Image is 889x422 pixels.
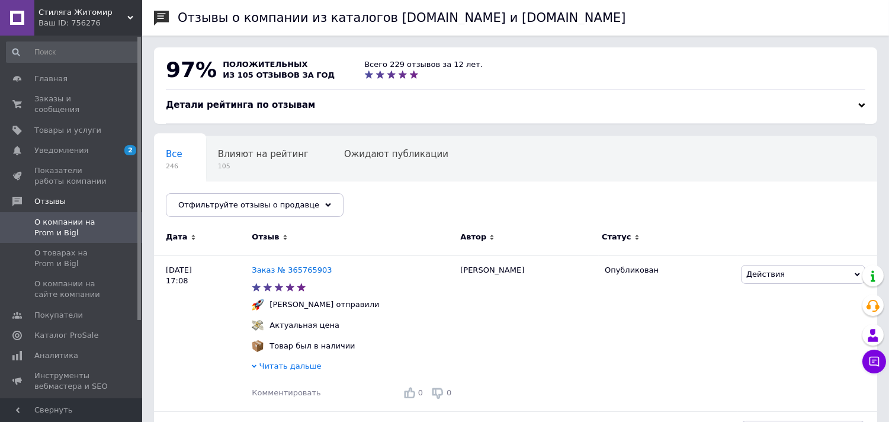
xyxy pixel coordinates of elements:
[34,73,68,84] span: Главная
[166,232,188,242] span: Дата
[34,310,83,321] span: Покупатели
[34,165,110,187] span: Показатели работы компании
[6,41,140,63] input: Поиск
[34,330,98,341] span: Каталог ProSale
[418,388,423,397] span: 0
[34,370,110,392] span: Инструменты вебмастера и SEO
[124,145,136,155] span: 2
[34,279,110,300] span: О компании на сайте компании
[166,194,294,204] span: Опубликованы без комме...
[602,232,631,242] span: Статус
[267,341,358,351] div: Товар был в наличии
[252,388,320,397] span: Комментировать
[218,162,309,171] span: 105
[166,149,182,159] span: Все
[460,232,486,242] span: Автор
[447,388,451,397] span: 0
[252,299,264,311] img: :rocket:
[252,388,320,398] div: Комментировать
[223,60,307,69] span: положительных
[454,255,599,411] div: [PERSON_NAME]
[252,361,454,375] div: Читать дальше
[862,350,886,373] button: Чат с покупателем
[218,149,309,159] span: Влияют на рейтинг
[34,350,78,361] span: Аналитика
[34,248,110,269] span: О товарах на Prom и Bigl
[166,99,865,111] div: Детали рейтинга по отзывам
[178,11,626,25] h1: Отзывы о компании из каталогов [DOMAIN_NAME] и [DOMAIN_NAME]
[34,125,101,136] span: Товары и услуги
[166,100,315,110] span: Детали рейтинга по отзывам
[178,200,319,209] span: Отфильтруйте отзывы о продавце
[34,94,110,115] span: Заказы и сообщения
[34,196,66,207] span: Отзывы
[252,319,264,331] img: :money_with_wings:
[267,299,382,310] div: [PERSON_NAME] отправили
[34,145,88,156] span: Уведомления
[259,362,322,370] span: Читать дальше
[605,265,732,276] div: Опубликован
[252,232,279,242] span: Отзыв
[154,255,252,411] div: [DATE] 17:08
[344,149,448,159] span: Ожидают публикации
[252,266,332,274] a: Заказ № 365765903
[746,270,785,279] span: Действия
[154,181,318,226] div: Опубликованы без комментария
[38,7,127,18] span: Стиляга Житомир
[38,18,142,28] div: Ваш ID: 756276
[34,217,110,238] span: О компании на Prom и Bigl
[364,59,483,70] div: Всего 229 отзывов за 12 лет.
[252,340,264,352] img: :package:
[166,162,182,171] span: 246
[166,57,217,82] span: 97%
[223,71,335,79] span: из 105 отзывов за год
[267,320,342,331] div: Актуальная цена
